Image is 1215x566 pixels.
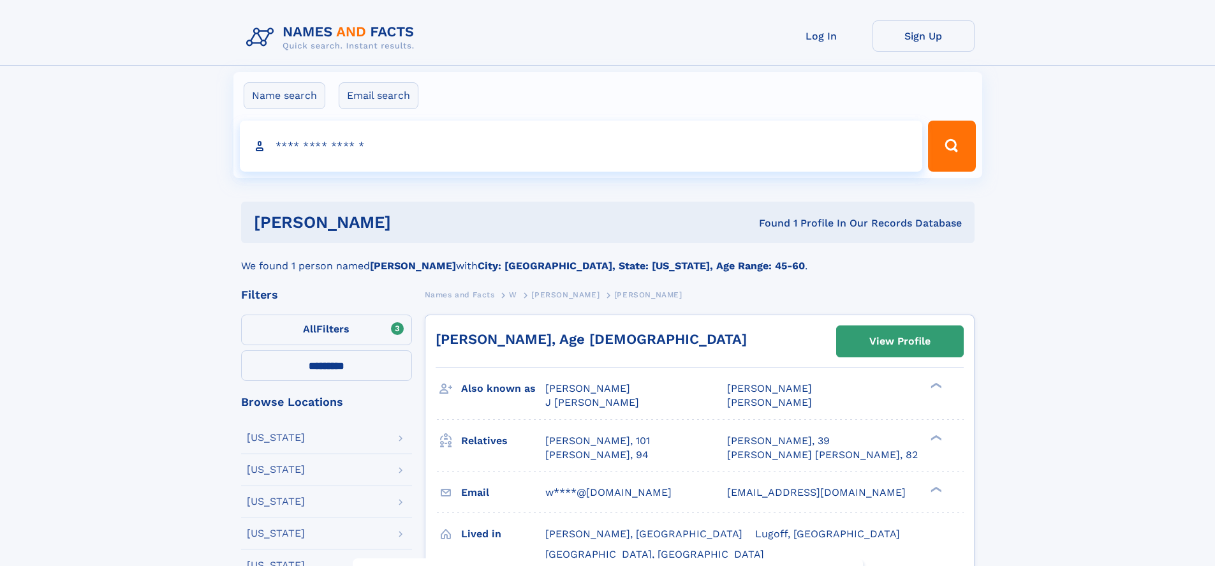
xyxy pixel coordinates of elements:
label: Filters [241,315,412,345]
a: Sign Up [873,20,975,52]
span: [PERSON_NAME], [GEOGRAPHIC_DATA] [545,528,742,540]
span: All [303,323,316,335]
h1: [PERSON_NAME] [254,214,575,230]
div: [US_STATE] [247,433,305,443]
div: [US_STATE] [247,528,305,539]
a: [PERSON_NAME], 39 [727,434,830,448]
h3: Lived in [461,523,545,545]
label: Name search [244,82,325,109]
div: ❯ [927,433,943,442]
a: [PERSON_NAME] [PERSON_NAME], 82 [727,448,918,462]
a: [PERSON_NAME], Age [DEMOGRAPHIC_DATA] [436,331,747,347]
div: ❯ [927,485,943,493]
span: [GEOGRAPHIC_DATA], [GEOGRAPHIC_DATA] [545,548,764,560]
a: View Profile [837,326,963,357]
span: [PERSON_NAME] [545,382,630,394]
div: We found 1 person named with . [241,243,975,274]
input: search input [240,121,923,172]
a: [PERSON_NAME], 101 [545,434,650,448]
h3: Email [461,482,545,503]
a: [PERSON_NAME] [531,287,600,302]
h3: Also known as [461,378,545,399]
b: City: [GEOGRAPHIC_DATA], State: [US_STATE], Age Range: 45-60 [478,260,805,272]
div: ❯ [927,382,943,390]
div: [US_STATE] [247,465,305,475]
div: [US_STATE] [247,496,305,507]
span: J [PERSON_NAME] [545,396,639,408]
span: [PERSON_NAME] [614,290,682,299]
button: Search Button [928,121,975,172]
a: Names and Facts [425,287,495,302]
a: [PERSON_NAME], 94 [545,448,649,462]
a: W [509,287,517,302]
span: [PERSON_NAME] [727,396,812,408]
span: [PERSON_NAME] [531,290,600,299]
span: [EMAIL_ADDRESS][DOMAIN_NAME] [727,486,906,498]
img: Logo Names and Facts [241,20,425,55]
span: Lugoff, [GEOGRAPHIC_DATA] [755,528,900,540]
div: Found 1 Profile In Our Records Database [575,216,962,230]
span: W [509,290,517,299]
div: Browse Locations [241,396,412,408]
b: [PERSON_NAME] [370,260,456,272]
label: Email search [339,82,418,109]
h3: Relatives [461,430,545,452]
span: [PERSON_NAME] [727,382,812,394]
a: Log In [770,20,873,52]
div: View Profile [869,327,931,356]
div: Filters [241,289,412,301]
